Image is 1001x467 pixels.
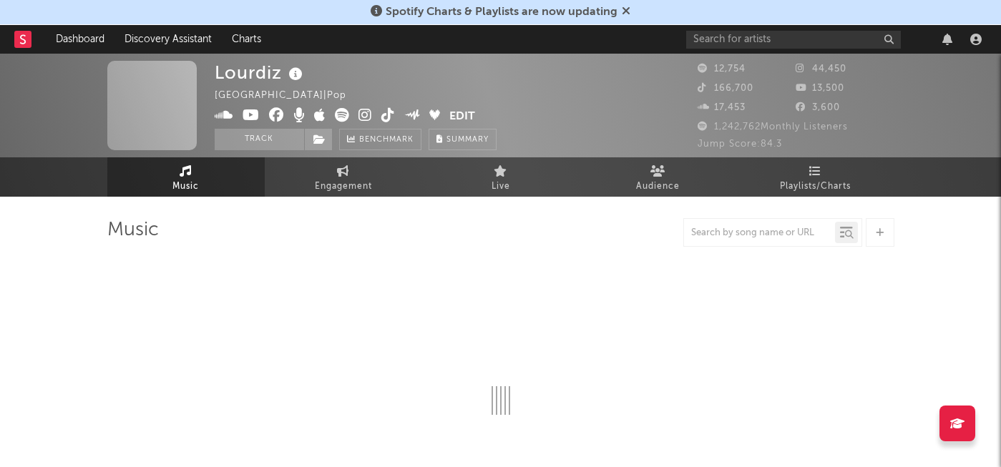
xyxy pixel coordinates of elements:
span: 17,453 [698,103,746,112]
span: Music [172,178,199,195]
span: 1,242,762 Monthly Listeners [698,122,848,132]
span: Benchmark [359,132,414,149]
span: Jump Score: 84.3 [698,139,782,149]
input: Search by song name or URL [684,227,835,239]
span: Playlists/Charts [780,178,851,195]
a: Audience [580,157,737,197]
input: Search for artists [686,31,901,49]
span: 166,700 [698,84,753,93]
a: Engagement [265,157,422,197]
button: Summary [429,129,497,150]
span: Spotify Charts & Playlists are now updating [386,6,617,18]
span: Engagement [315,178,372,195]
a: Live [422,157,580,197]
span: Audience [636,178,680,195]
button: Track [215,129,304,150]
span: Live [492,178,510,195]
a: Benchmark [339,129,421,150]
span: 12,754 [698,64,746,74]
button: Edit [449,108,475,126]
a: Dashboard [46,25,114,54]
div: [GEOGRAPHIC_DATA] | Pop [215,87,363,104]
a: Playlists/Charts [737,157,894,197]
span: Summary [446,136,489,144]
a: Discovery Assistant [114,25,222,54]
a: Music [107,157,265,197]
span: 3,600 [796,103,840,112]
span: Dismiss [622,6,630,18]
span: 44,450 [796,64,846,74]
span: 13,500 [796,84,844,93]
a: Charts [222,25,271,54]
div: Lourdiz [215,61,306,84]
